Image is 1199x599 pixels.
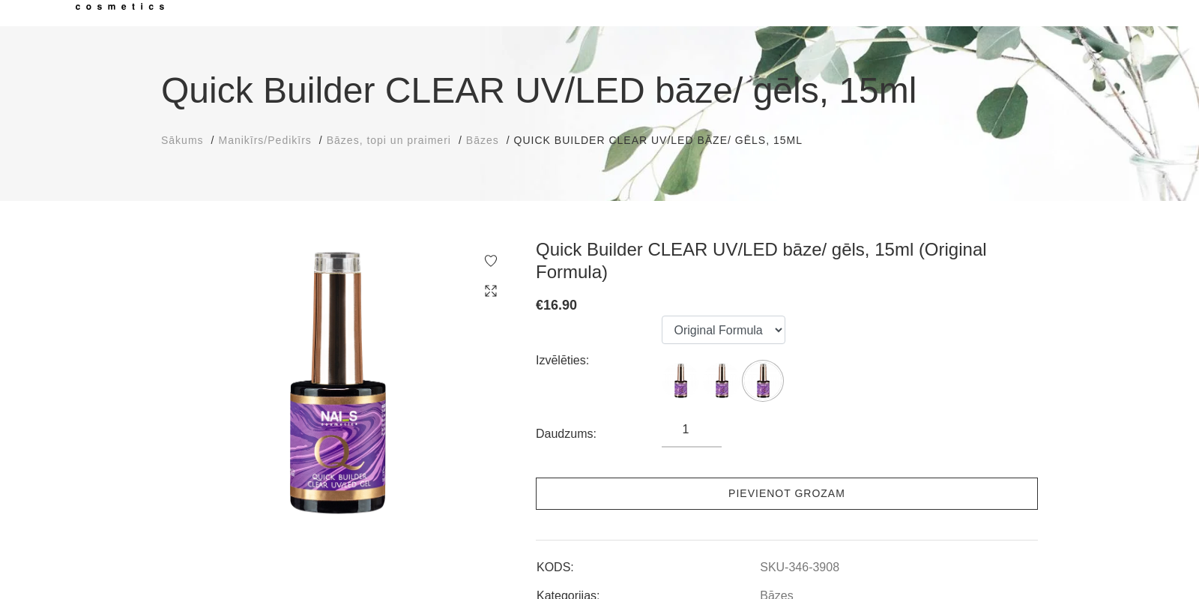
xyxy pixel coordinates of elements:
[161,238,513,528] img: Quick Builder CLEAR UV/LED bāze/ gēls, 15ml
[744,362,782,400] img: ...
[218,133,311,148] a: Manikīrs/Pedikīrs
[536,422,662,446] div: Daudzums:
[760,561,839,574] a: SKU-346-3908
[327,134,451,146] span: Bāzes, topi un praimeri
[466,133,499,148] a: Bāzes
[703,362,740,400] img: ...
[536,238,1038,283] h3: Quick Builder CLEAR UV/LED bāze/ gēls, 15ml (Original Formula)
[543,298,577,313] span: 16.90
[161,134,204,146] span: Sākums
[514,133,818,148] li: Quick Builder CLEAR UV/LED bāze/ gēls, 15ml
[662,362,699,400] img: ...
[536,548,759,577] td: KODS:
[161,133,204,148] a: Sākums
[536,298,543,313] span: €
[161,64,1038,118] h1: Quick Builder CLEAR UV/LED bāze/ gēls, 15ml
[536,349,662,373] div: Izvēlēties:
[466,134,499,146] span: Bāzes
[536,478,1038,510] a: Pievienot grozam
[218,134,311,146] span: Manikīrs/Pedikīrs
[327,133,451,148] a: Bāzes, topi un praimeri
